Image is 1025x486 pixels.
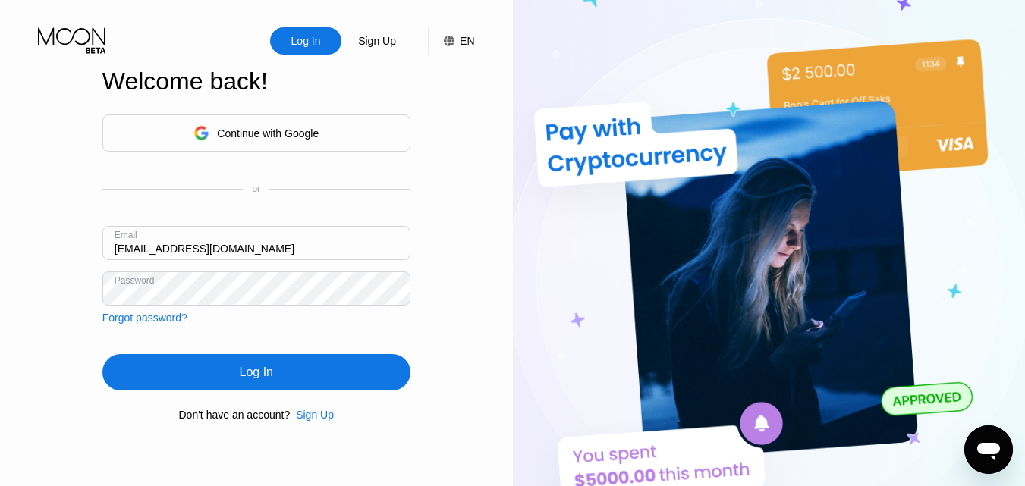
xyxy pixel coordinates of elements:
[102,312,187,324] div: Forgot password?
[290,33,322,49] div: Log In
[357,33,398,49] div: Sign Up
[460,35,474,47] div: EN
[102,354,410,390] div: Log In
[179,409,291,421] div: Don't have an account?
[240,365,273,380] div: Log In
[102,67,410,96] div: Welcome back!
[341,27,413,55] div: Sign Up
[296,409,334,421] div: Sign Up
[270,27,341,55] div: Log In
[102,114,410,152] div: Continue with Google
[115,275,155,286] div: Password
[290,409,334,421] div: Sign Up
[217,127,319,140] div: Continue with Google
[428,27,474,55] div: EN
[252,183,260,194] div: or
[115,230,137,240] div: Email
[964,425,1013,474] iframe: Button to launch messaging window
